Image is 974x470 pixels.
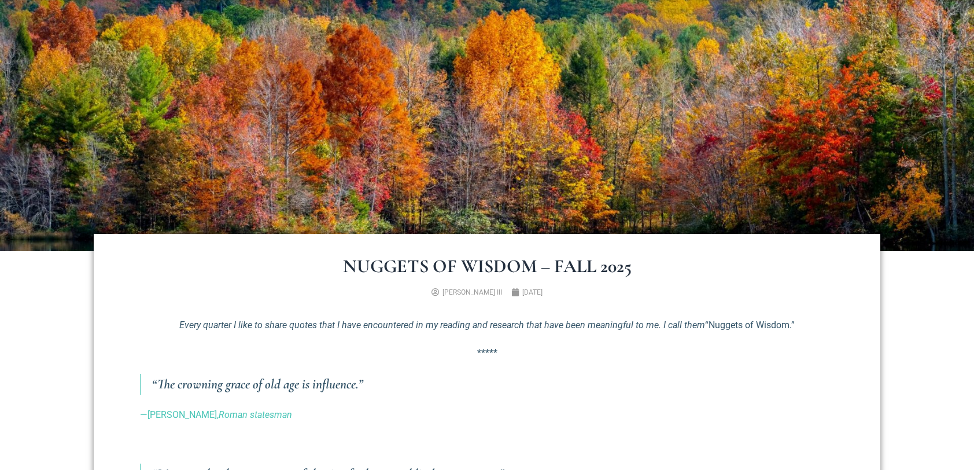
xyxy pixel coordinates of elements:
[522,288,543,296] time: [DATE]
[442,288,502,296] span: [PERSON_NAME] III
[140,318,834,332] p: “Nuggets of Wisdom.”
[140,409,292,420] a: —[PERSON_NAME],Roman statesman
[511,287,543,298] a: [DATE]
[179,320,705,331] em: Every quarter I like to share quotes that I have encountered in my reading and research that have...
[140,257,834,276] h1: Nuggets of Wisdom – Fall 2025
[152,374,834,394] h3: “The crowning grace of old age is influence.”
[219,409,292,420] em: Roman statesman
